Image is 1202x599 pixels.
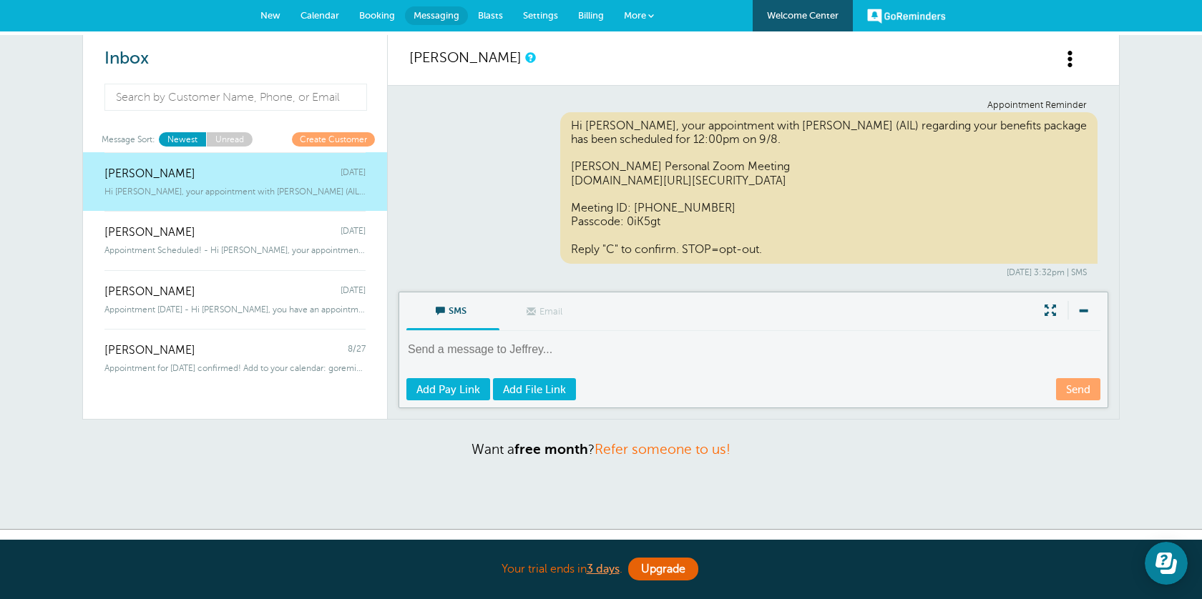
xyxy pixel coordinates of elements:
[525,53,534,62] a: This is a history of all communications between GoReminders and your customer.
[104,344,195,357] span: [PERSON_NAME]
[83,152,387,212] a: [PERSON_NAME] [DATE] Hi [PERSON_NAME], your appointment with [PERSON_NAME] (AIL) regarding your b...
[523,10,558,21] span: Settings
[595,442,731,457] a: Refer someone to us!
[587,563,620,575] a: 3 days
[104,187,366,197] span: Hi [PERSON_NAME], your appointment with [PERSON_NAME] (AIL) regarding your benefit
[104,167,195,181] span: [PERSON_NAME]
[514,442,588,457] strong: free month
[414,10,459,21] span: Messaging
[416,384,480,395] span: Add Pay Link
[104,226,195,239] span: [PERSON_NAME]
[420,100,1087,111] div: Appointment Reminder
[503,384,566,395] span: Add File Link
[417,292,489,327] span: SMS
[206,132,253,146] a: Unread
[104,285,195,299] span: [PERSON_NAME]
[341,226,366,239] span: [DATE]
[82,441,1120,457] p: Want a ?
[341,167,366,181] span: [DATE]
[499,293,592,331] label: This customer does not have an email address.
[292,132,375,146] a: Create Customer
[1145,542,1188,585] iframe: Resource center
[243,554,959,585] div: Your trial ends in .
[341,285,366,299] span: [DATE]
[560,112,1098,264] div: Hi [PERSON_NAME], your appointment with [PERSON_NAME] (AIL) regarding your benefits package has b...
[104,84,367,111] input: Search by Customer Name, Phone, or Email
[405,6,468,25] a: Messaging
[409,49,522,66] a: [PERSON_NAME]
[348,344,366,357] span: 8/27
[83,270,387,330] a: [PERSON_NAME] [DATE] Appointment [DATE] - Hi [PERSON_NAME], you have an appointment with American...
[104,363,366,373] span: Appointment for [DATE] confirmed! Add to your calendar: goreminder
[493,378,576,400] a: Add File Link
[420,267,1087,277] div: [DATE] 3:32pm | SMS
[406,378,490,400] a: Add Pay Link
[1056,378,1100,400] a: Send
[359,10,395,21] span: Booking
[104,245,366,255] span: Appointment Scheduled! - Hi [PERSON_NAME], your appointment with [PERSON_NAME] (AIL) regarding yo...
[300,10,339,21] span: Calendar
[104,49,366,69] h2: Inbox
[624,10,646,21] span: More
[578,10,604,21] span: Billing
[102,132,155,146] span: Message Sort:
[83,211,387,270] a: [PERSON_NAME] [DATE] Appointment Scheduled! - Hi [PERSON_NAME], your appointment with [PERSON_NAM...
[159,132,206,146] a: Newest
[510,293,582,327] span: Email
[260,10,280,21] span: New
[83,329,387,388] a: [PERSON_NAME] 8/27 Appointment for [DATE] confirmed! Add to your calendar: goreminder
[628,558,698,580] a: Upgrade
[478,10,503,21] span: Blasts
[104,305,366,315] span: Appointment [DATE] - Hi [PERSON_NAME], you have an appointment with American Income Life [DATE] a...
